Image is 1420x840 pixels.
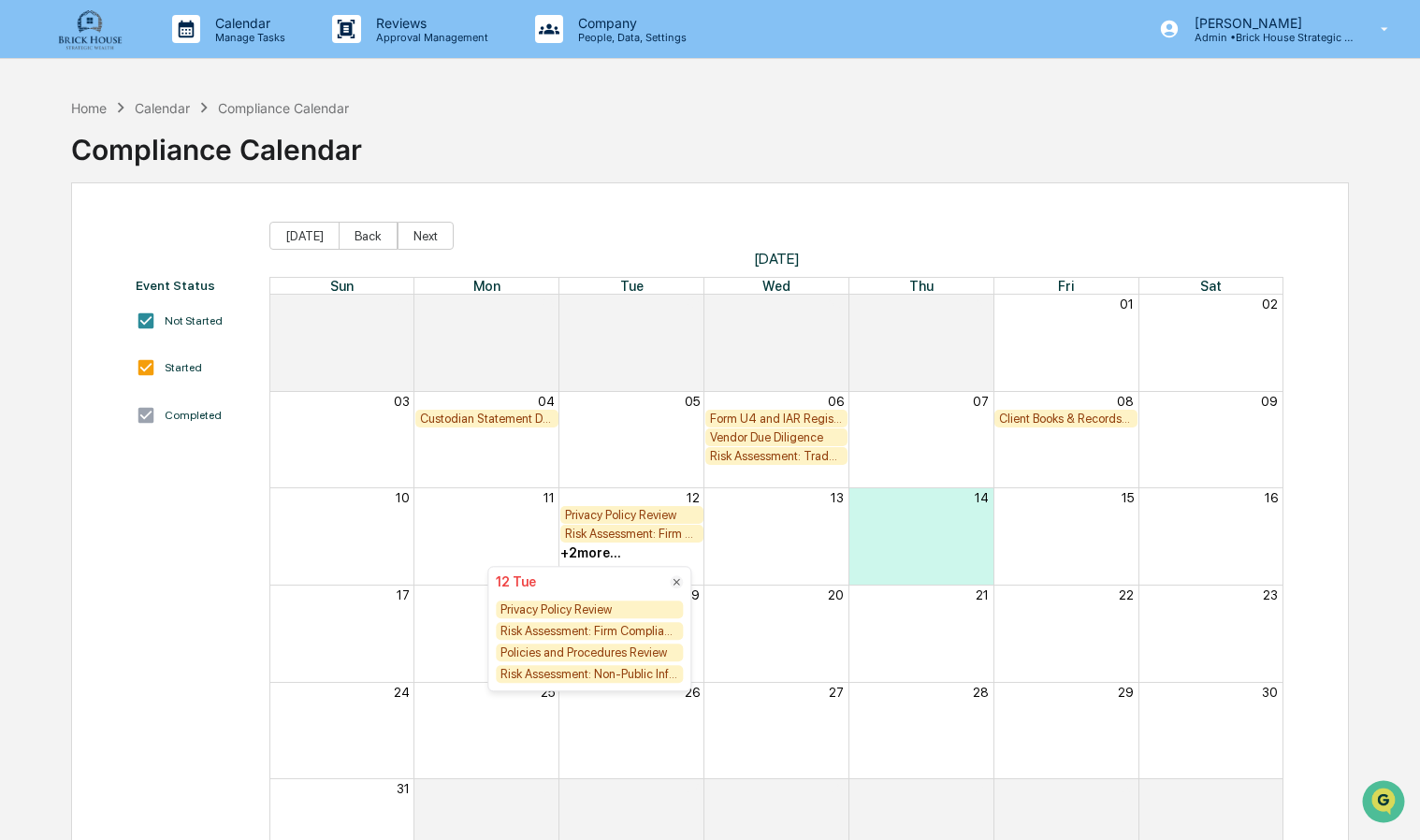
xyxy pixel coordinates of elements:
div: Not Started [165,314,223,327]
p: [PERSON_NAME] [1180,15,1354,31]
span: [PERSON_NAME] [58,253,152,268]
div: 🔎 [19,369,34,384]
button: 06 [828,394,844,409]
button: 02 [1262,297,1278,311]
button: 05 [685,394,700,409]
button: 30 [828,297,844,311]
p: People, Data, Settings [563,31,696,44]
span: Wed [762,278,790,294]
button: 07 [973,394,989,409]
button: 29 [684,297,700,311]
button: 11 [543,490,555,505]
div: Privacy Policy Review [565,508,699,522]
button: 28 [539,297,555,311]
p: Admin • Brick House Strategic Wealth [1180,31,1354,44]
button: Start new chat [318,148,341,170]
div: Start new chat [84,142,307,161]
button: 20 [828,587,844,602]
button: 27 [829,685,844,700]
div: Risk Assessment: Firm Compliance/Fiduciary Duty [496,622,683,640]
div: Vendor Due Diligence [710,430,844,444]
button: Back [339,222,398,250]
div: Past conversations [19,207,120,222]
div: Compliance Calendar [71,118,362,167]
button: 30 [1262,685,1278,700]
button: 01 [1120,297,1134,311]
button: 23 [1263,587,1278,602]
button: 14 [975,490,989,505]
div: Risk Assessment: Trade/Best Execution [710,449,844,463]
div: 12 Tue [496,574,536,589]
iframe: Open customer support [1360,778,1411,829]
div: Policies and Procedures Review [496,644,683,661]
button: 01 [541,781,555,796]
button: 22 [1119,587,1134,602]
div: 🖐️ [19,333,34,348]
img: 8933085812038_c878075ebb4cc5468115_72.jpg [39,142,73,176]
button: 15 [1122,490,1134,505]
span: Tue [620,278,644,294]
div: Compliance Calendar [218,100,349,116]
button: 13 [831,490,844,505]
button: 19 [686,587,700,602]
span: Pylon [186,413,226,427]
p: How can we help? [19,38,341,68]
p: Approval Management [361,31,498,44]
a: 🖐️Preclearance [11,324,128,357]
span: Data Lookup [37,367,118,385]
button: 04 [972,781,989,796]
span: Mon [473,278,500,294]
button: See all [290,203,341,225]
a: 🔎Data Lookup [11,359,125,393]
span: Sun [330,278,354,294]
div: Started [165,361,202,374]
img: Robert Macaulay [19,236,49,266]
button: 25 [541,685,555,700]
span: Sat [1200,278,1222,294]
img: 1746055101610-c473b297-6a78-478c-a979-82029cc54cd1 [19,142,52,176]
div: Calendar [135,100,190,116]
div: Completed [165,409,222,422]
button: 03 [394,394,410,409]
div: Risk Assessment: Non-Public Information [496,665,683,683]
span: Thu [909,278,934,294]
input: Clear [49,84,309,104]
span: Fri [1058,278,1074,294]
span: [DATE] [166,253,204,268]
button: 03 [828,781,844,796]
button: 06 [1262,781,1278,796]
div: Home [71,100,107,116]
div: Event Status [136,278,251,293]
img: logo [45,7,135,51]
button: 31 [976,297,989,311]
button: 24 [394,685,410,700]
a: 🗄️Attestations [128,324,239,357]
span: Preclearance [37,331,121,350]
button: 04 [538,394,555,409]
button: 28 [973,685,989,700]
button: 27 [395,297,410,311]
div: Privacy Policy Review [496,601,683,618]
span: • [155,253,162,268]
button: 09 [1261,394,1278,409]
span: [DATE] [269,250,1284,268]
span: Attestations [154,331,232,350]
div: 🗄️ [136,333,151,348]
div: Form U4 and IAR Registration Review [710,412,844,426]
div: Client Books & Records Review [999,412,1133,426]
button: 31 [397,781,410,796]
div: + 2 more... [560,545,621,560]
button: 05 [1119,781,1134,796]
button: 26 [685,685,700,700]
button: [DATE] [269,222,340,250]
button: 17 [397,587,410,602]
p: Reviews [361,15,498,31]
div: Custodian Statement Delivery Review [420,412,554,426]
button: 16 [1265,490,1278,505]
button: 02 [684,781,700,796]
a: Powered byPylon [132,412,226,427]
p: Calendar [200,15,295,31]
p: Company [563,15,696,31]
